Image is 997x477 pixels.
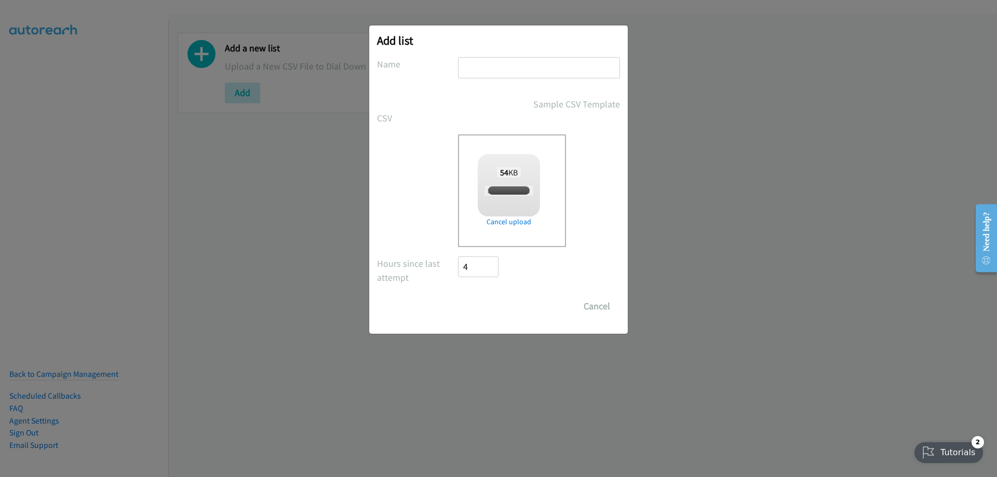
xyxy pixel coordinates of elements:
label: Name [377,57,458,71]
label: Hours since last attempt [377,256,458,284]
a: Sample CSV Template [533,97,620,111]
button: Cancel [574,296,620,317]
strong: 54 [500,167,508,178]
iframe: Checklist [908,432,989,469]
span: split_2333ZOOM2.csv [484,186,549,196]
h2: Add list [377,33,620,48]
label: CSV [377,111,458,125]
span: KB [497,167,521,178]
a: Cancel upload [478,216,540,227]
iframe: Resource Center [967,197,997,279]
